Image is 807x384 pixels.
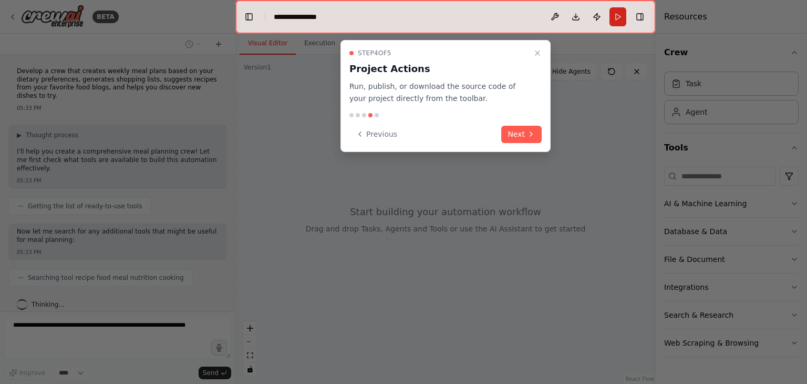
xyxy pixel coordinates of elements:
[531,47,544,59] button: Close walkthrough
[349,126,403,143] button: Previous
[358,49,391,57] span: Step 4 of 5
[501,126,542,143] button: Next
[349,62,529,76] h3: Project Actions
[349,80,529,105] p: Run, publish, or download the source code of your project directly from the toolbar.
[242,9,256,24] button: Hide left sidebar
